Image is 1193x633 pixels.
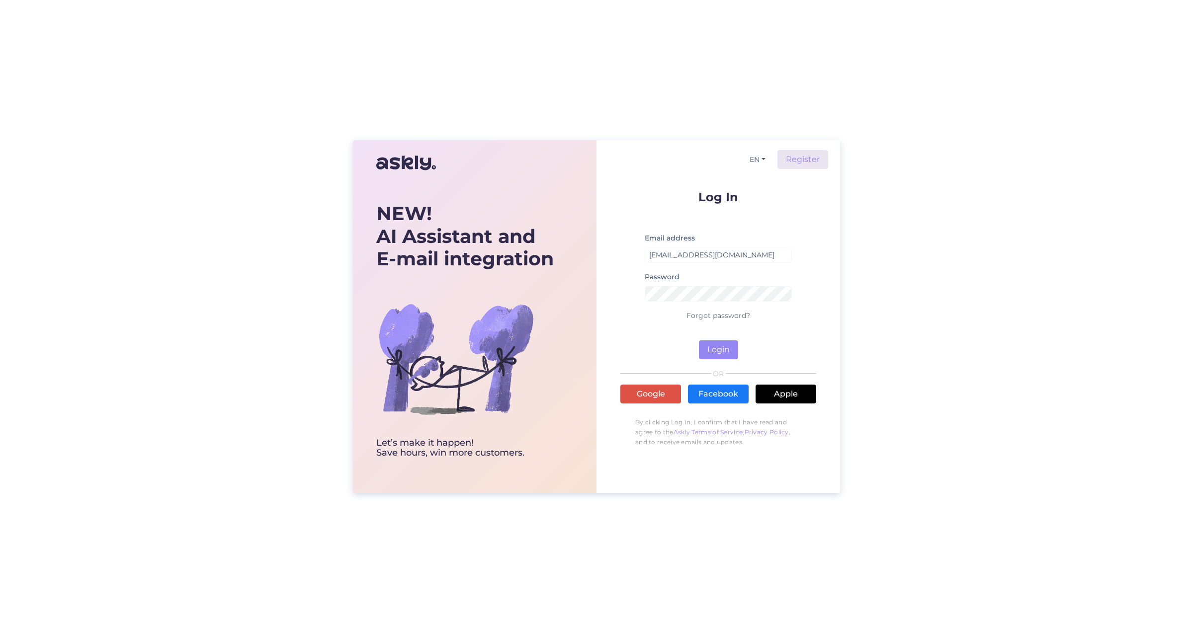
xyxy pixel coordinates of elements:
[746,153,769,167] button: EN
[620,385,681,403] a: Google
[645,247,792,263] input: Enter email
[645,272,680,282] label: Password
[376,202,432,225] b: NEW!
[777,150,828,169] a: Register
[620,412,816,452] p: By clicking Log In, I confirm that I have read and agree to the , , and to receive emails and upd...
[674,428,743,436] a: Askly Terms of Service
[376,151,436,175] img: Askly
[376,279,535,438] img: bg-askly
[376,202,554,270] div: AI Assistant and E-mail integration
[756,385,816,403] a: Apple
[620,191,816,203] p: Log In
[711,370,726,377] span: OR
[645,233,695,243] label: Email address
[686,311,750,320] a: Forgot password?
[688,385,749,403] a: Facebook
[745,428,789,436] a: Privacy Policy
[699,340,738,359] button: Login
[376,438,554,458] div: Let’s make it happen! Save hours, win more customers.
